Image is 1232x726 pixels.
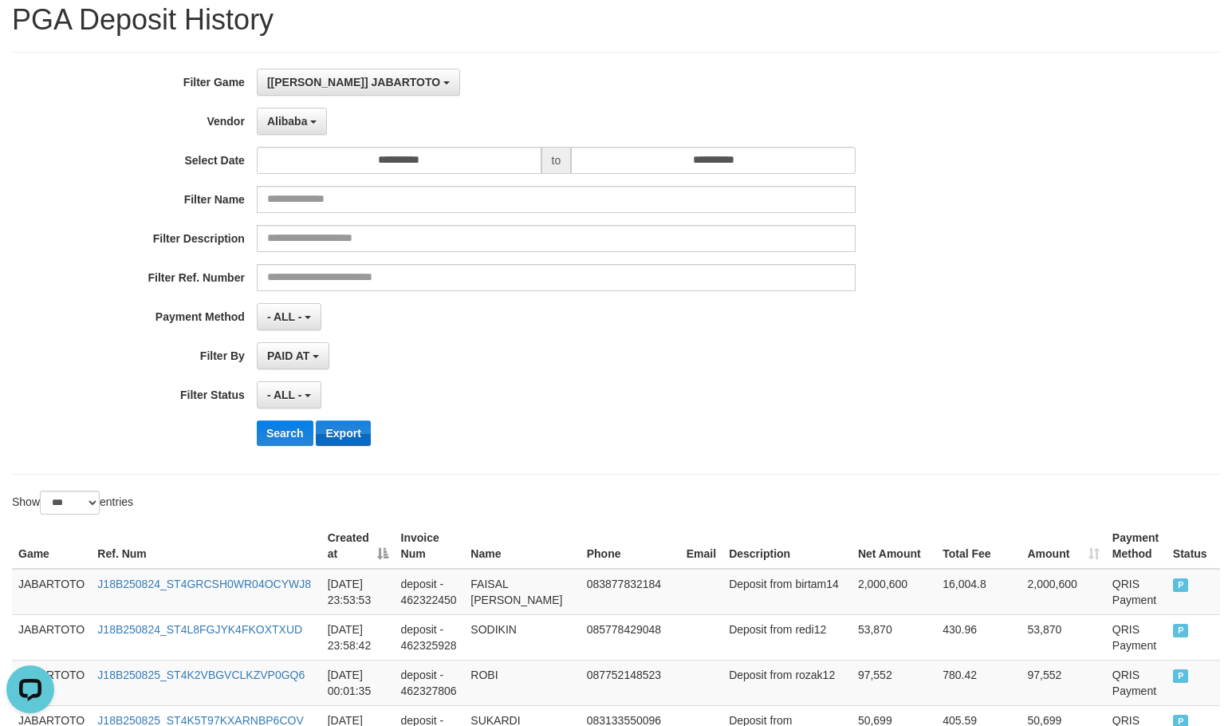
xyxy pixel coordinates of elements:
[395,569,465,615] td: deposit - 462322450
[936,569,1021,615] td: 16,004.8
[1106,660,1167,705] td: QRIS Payment
[12,614,91,660] td: JABARTOTO
[267,115,308,128] span: Alibaba
[257,69,460,96] button: [[PERSON_NAME]] JABARTOTO
[1021,569,1106,615] td: 2,000,600
[936,523,1021,569] th: Total Fee
[257,342,329,369] button: PAID AT
[395,523,465,569] th: Invoice Num
[1021,660,1106,705] td: 97,552
[12,491,133,515] label: Show entries
[722,660,852,705] td: Deposit from rozak12
[852,614,936,660] td: 53,870
[1106,523,1167,569] th: Payment Method
[267,76,440,89] span: [[PERSON_NAME]] JABARTOTO
[321,569,395,615] td: [DATE] 23:53:53
[267,349,309,362] span: PAID AT
[680,523,722,569] th: Email
[581,614,680,660] td: 085778429048
[1167,523,1220,569] th: Status
[395,614,465,660] td: deposit - 462325928
[1173,669,1189,683] span: PAID
[722,614,852,660] td: Deposit from redi12
[852,660,936,705] td: 97,552
[1021,523,1106,569] th: Amount: activate to sort column ascending
[581,569,680,615] td: 083877832184
[97,669,305,681] a: J18B250825_ST4K2VBGVCLKZVP0GQ6
[267,389,302,401] span: - ALL -
[852,523,936,569] th: Net Amount
[541,147,572,174] span: to
[321,614,395,660] td: [DATE] 23:58:42
[1106,569,1167,615] td: QRIS Payment
[12,569,91,615] td: JABARTOTO
[936,614,1021,660] td: 430.96
[267,310,302,323] span: - ALL -
[1173,624,1189,637] span: PAID
[12,4,1220,36] h1: PGA Deposit History
[464,614,580,660] td: SODIKIN
[581,660,680,705] td: 087752148523
[722,569,852,615] td: Deposit from birtam14
[321,523,395,569] th: Created at: activate to sort column descending
[1021,614,1106,660] td: 53,870
[1173,578,1189,592] span: PAID
[257,108,327,135] button: Alibaba
[40,491,100,515] select: Showentries
[257,303,321,330] button: - ALL -
[464,660,580,705] td: ROBI
[12,523,91,569] th: Game
[257,420,313,446] button: Search
[722,523,852,569] th: Description
[395,660,465,705] td: deposit - 462327806
[97,623,302,636] a: J18B250824_ST4L8FGJYK4FKOXTXUD
[852,569,936,615] td: 2,000,600
[936,660,1021,705] td: 780.42
[464,523,580,569] th: Name
[464,569,580,615] td: FAISAL [PERSON_NAME]
[257,381,321,408] button: - ALL -
[91,523,321,569] th: Ref. Num
[316,420,370,446] button: Export
[1106,614,1167,660] td: QRIS Payment
[6,6,54,54] button: Open LiveChat chat widget
[97,578,311,590] a: J18B250824_ST4GRCSH0WR04OCYWJ8
[581,523,680,569] th: Phone
[321,660,395,705] td: [DATE] 00:01:35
